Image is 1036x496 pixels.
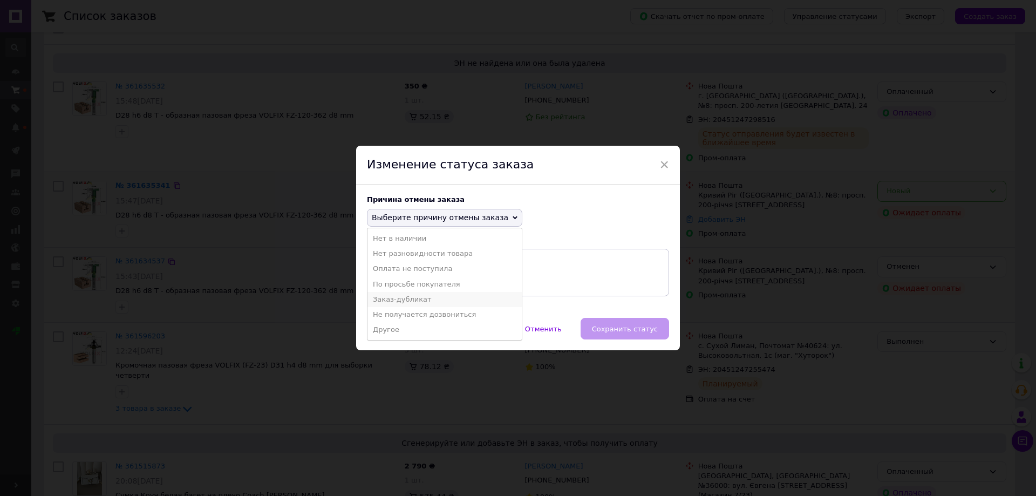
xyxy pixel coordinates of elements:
[367,292,522,307] li: Заказ-дубликат
[372,213,508,222] span: Выберите причину отмены заказа
[525,325,562,333] span: Отменить
[514,318,573,339] button: Отменить
[367,322,522,337] li: Другое
[659,155,669,174] span: ×
[367,231,522,246] li: Нет в наличии
[367,195,669,203] div: Причина отмены заказа
[356,146,680,185] div: Изменение статуса заказа
[367,307,522,322] li: Не получается дозвониться
[367,261,522,276] li: Оплата не поступила
[367,277,522,292] li: По просьбе покупателя
[367,246,522,261] li: Нет разновидности товара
